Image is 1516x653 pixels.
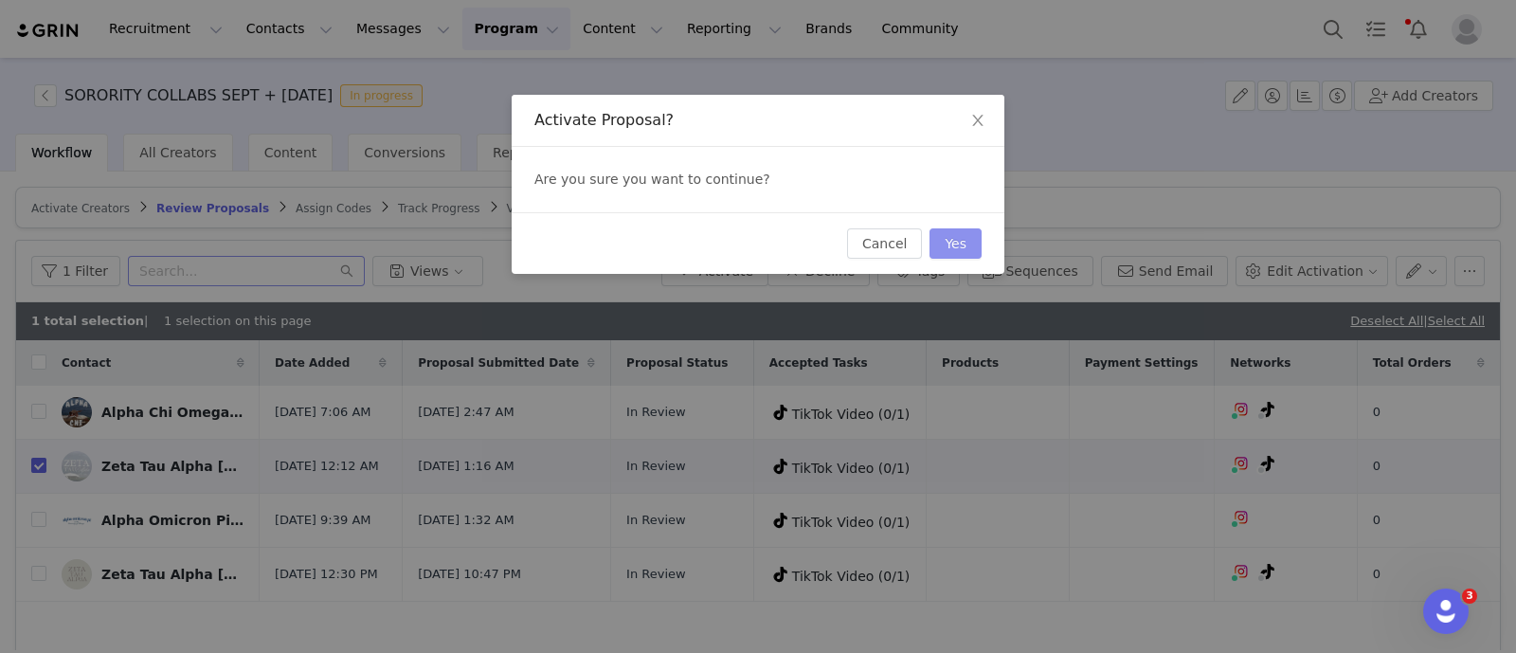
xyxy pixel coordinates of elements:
button: Close [951,95,1004,148]
span: 3 [1462,589,1477,604]
button: Cancel [847,228,922,259]
div: Are you sure you want to continue? [512,147,1004,212]
i: icon: close [970,113,985,128]
div: Activate Proposal? [534,110,982,131]
button: Yes [929,228,982,259]
iframe: Intercom live chat [1423,589,1469,634]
